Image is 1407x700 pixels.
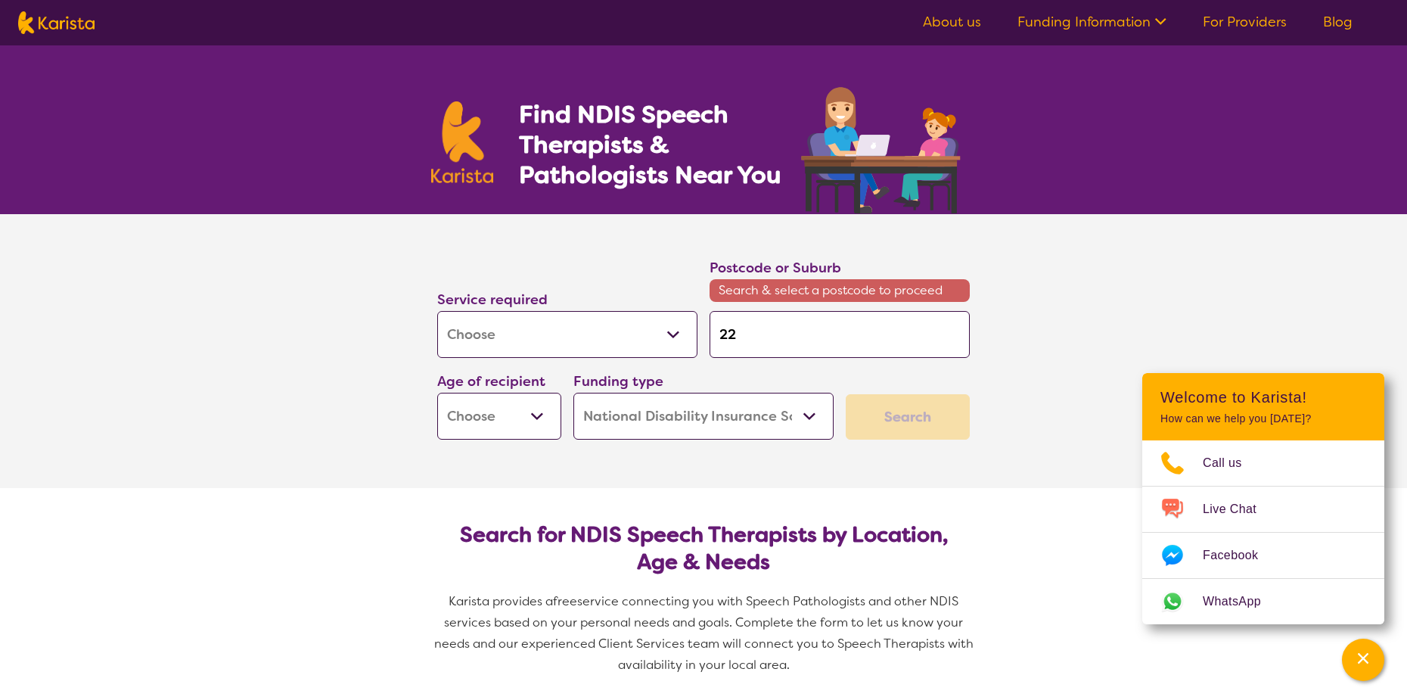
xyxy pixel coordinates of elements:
label: Postcode or Suburb [710,259,841,277]
input: Type [710,311,970,358]
h2: Search for NDIS Speech Therapists by Location, Age & Needs [449,521,958,576]
img: speech-therapy [789,82,976,214]
label: Service required [437,291,548,309]
a: Web link opens in a new tab. [1142,579,1384,624]
span: free [553,593,577,609]
span: Live Chat [1203,498,1275,521]
label: Funding type [573,372,663,390]
span: WhatsApp [1203,590,1279,613]
label: Age of recipient [437,372,545,390]
h1: Find NDIS Speech Therapists & Pathologists Near You [519,99,799,190]
p: How can we help you [DATE]? [1160,412,1366,425]
span: Search & select a postcode to proceed [710,279,970,302]
span: Call us [1203,452,1260,474]
span: service connecting you with Speech Pathologists and other NDIS services based on your personal ne... [434,593,977,673]
a: Blog [1323,13,1353,31]
a: Funding Information [1017,13,1166,31]
a: About us [923,13,981,31]
h2: Welcome to Karista! [1160,388,1366,406]
img: Karista logo [18,11,95,34]
a: For Providers [1203,13,1287,31]
ul: Choose channel [1142,440,1384,624]
div: Channel Menu [1142,373,1384,624]
button: Channel Menu [1342,639,1384,681]
span: Karista provides a [449,593,553,609]
img: Karista logo [431,101,493,183]
span: Facebook [1203,544,1276,567]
